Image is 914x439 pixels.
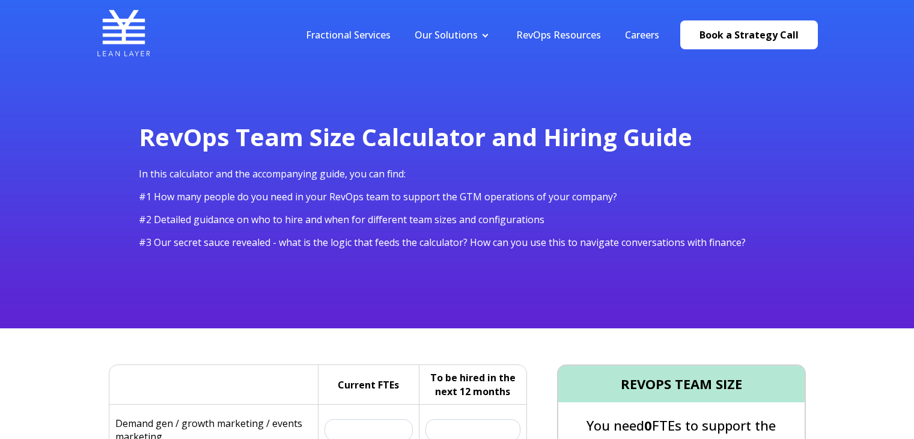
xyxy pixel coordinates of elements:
a: Fractional Services [306,28,391,41]
span: #3 Our secret sauce revealed - what is the logic that feeds the calculator? How can you use this ... [139,236,746,249]
span: 0 [644,416,652,434]
h4: REVOPS TEAM SIZE [558,366,805,402]
a: Careers [625,28,659,41]
a: Book a Strategy Call [680,20,818,49]
h5: Current FTEs [338,378,399,391]
a: RevOps Resources [516,28,601,41]
span: RevOps Team Size Calculator and Hiring Guide [139,120,692,153]
div: Navigation Menu [294,28,671,41]
span: #1 How many people do you need in your RevOps team to support the GTM operations of your company? [139,190,617,203]
img: Lean Layer Logo [97,6,151,60]
h5: To be hired in the next 12 months [425,371,520,398]
span: In this calculator and the accompanying guide, you can find: [139,167,406,180]
a: Our Solutions [415,28,478,41]
span: #2 Detailed guidance on who to hire and when for different team sizes and configurations [139,213,544,226]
